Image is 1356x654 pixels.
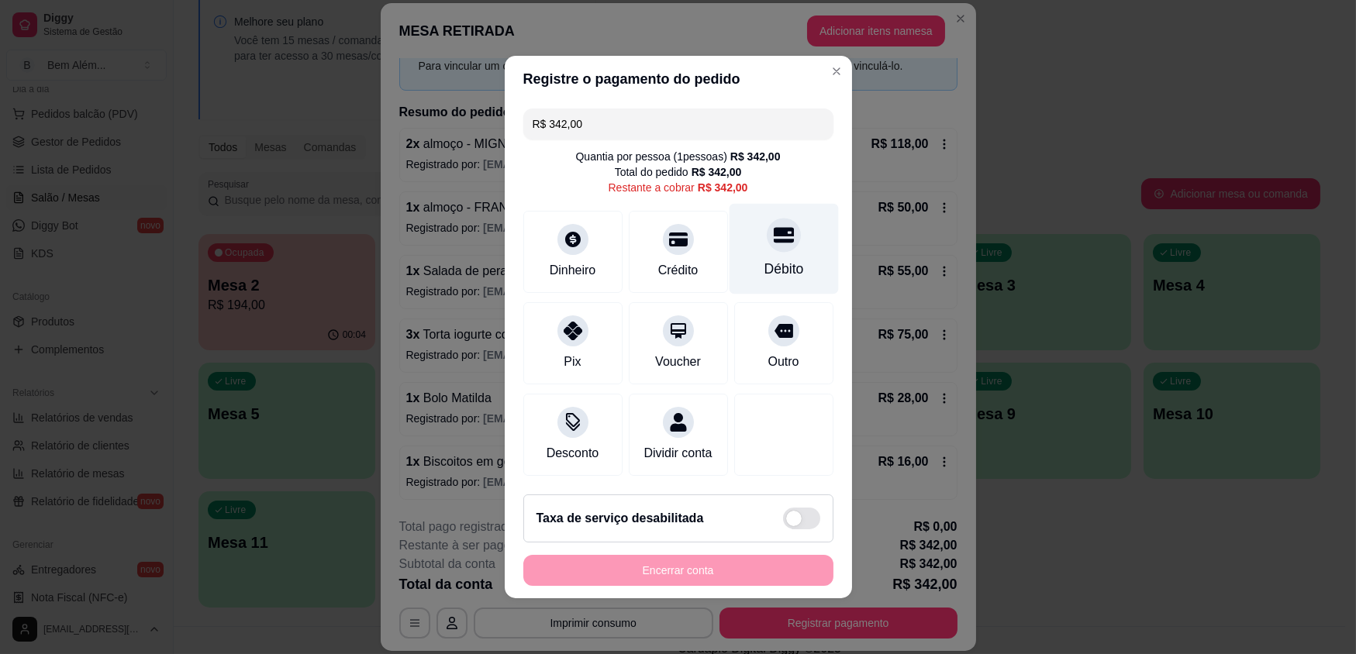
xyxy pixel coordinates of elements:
[655,353,701,371] div: Voucher
[576,149,781,164] div: Quantia por pessoa ( 1 pessoas)
[537,509,704,528] h2: Taxa de serviço desabilitada
[692,164,742,180] div: R$ 342,00
[547,444,599,463] div: Desconto
[768,353,799,371] div: Outro
[764,259,803,279] div: Débito
[550,261,596,280] div: Dinheiro
[533,108,824,139] input: Ex.: hambúrguer de cordeiro
[824,59,849,84] button: Close
[609,180,748,195] div: Restante a cobrar
[564,353,581,371] div: Pix
[658,261,699,280] div: Crédito
[698,180,748,195] div: R$ 342,00
[615,164,742,180] div: Total do pedido
[730,149,781,164] div: R$ 342,00
[643,444,712,463] div: Dividir conta
[505,56,852,102] header: Registre o pagamento do pedido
